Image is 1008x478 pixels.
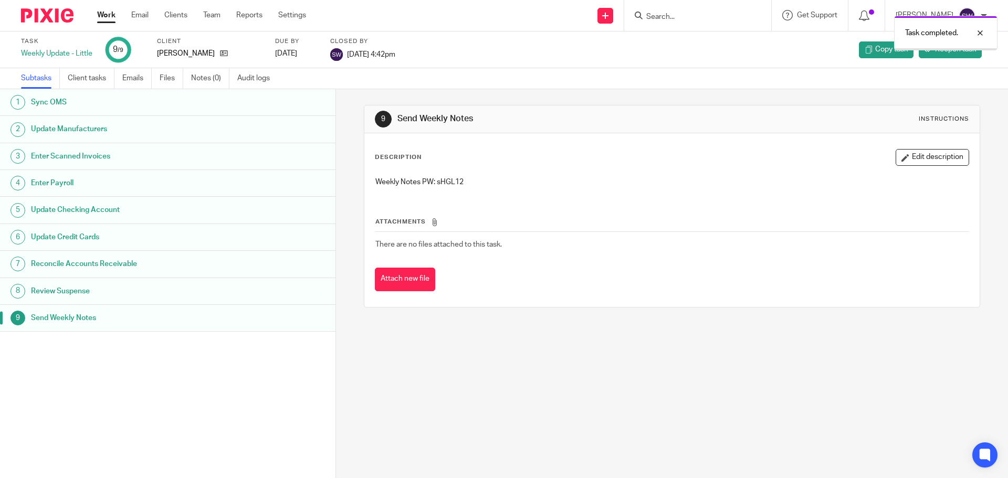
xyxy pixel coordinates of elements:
div: 2 [10,122,25,137]
img: Pixie [21,8,73,23]
button: Edit description [896,149,969,166]
a: Work [97,10,115,20]
div: 9 [375,111,392,128]
a: Team [203,10,220,20]
div: 1 [10,95,25,110]
div: 4 [10,176,25,190]
div: 7 [10,257,25,271]
p: Task completed. [905,28,958,38]
small: /9 [118,47,123,53]
h1: Sync OMS [31,94,227,110]
label: Due by [275,37,317,46]
h1: Send Weekly Notes [397,113,695,124]
p: Description [375,153,422,162]
a: Reports [236,10,262,20]
div: 6 [10,230,25,245]
img: svg%3E [330,48,343,61]
span: There are no files attached to this task. [375,241,502,248]
a: Subtasks [21,68,60,89]
span: Attachments [375,219,426,225]
label: Closed by [330,37,395,46]
div: 3 [10,149,25,164]
img: svg%3E [959,7,975,24]
span: [DATE] 4:42pm [347,50,395,58]
a: Files [160,68,183,89]
a: Client tasks [68,68,114,89]
a: Email [131,10,149,20]
h1: Enter Payroll [31,175,227,191]
a: Clients [164,10,187,20]
h1: Review Suspense [31,283,227,299]
a: Audit logs [237,68,278,89]
button: Attach new file [375,268,435,291]
label: Task [21,37,92,46]
div: Instructions [919,115,969,123]
label: Client [157,37,262,46]
div: 8 [10,284,25,299]
a: Emails [122,68,152,89]
p: [PERSON_NAME] [157,48,215,59]
p: Weekly Notes PW: sHGL12 [375,177,968,187]
div: Weekly Update - Little [21,48,92,59]
h1: Send Weekly Notes [31,310,227,326]
div: 5 [10,203,25,218]
h1: Update Credit Cards [31,229,227,245]
h1: Enter Scanned Invoices [31,148,227,164]
h1: Update Checking Account [31,202,227,218]
a: Settings [278,10,306,20]
div: [DATE] [275,48,317,59]
h1: Reconcile Accounts Receivable [31,256,227,272]
div: 9 [113,44,123,56]
div: 9 [10,311,25,325]
h1: Update Manufacturers [31,121,227,137]
a: Notes (0) [191,68,229,89]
